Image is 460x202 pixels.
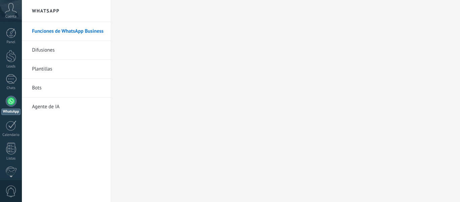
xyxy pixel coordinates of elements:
li: Difusiones [22,41,111,60]
a: Funciones de WhatsApp Business [32,22,104,41]
span: Cuenta [5,15,17,19]
li: Agente de IA [22,97,111,116]
li: Plantillas [22,60,111,79]
div: WhatsApp [1,109,21,115]
a: Difusiones [32,41,104,60]
a: Agente de IA [32,97,104,116]
div: Panel [1,40,21,45]
a: Bots [32,79,104,97]
div: Leads [1,64,21,69]
a: Plantillas [32,60,104,79]
div: Listas [1,156,21,161]
li: Funciones de WhatsApp Business [22,22,111,41]
div: Chats [1,86,21,90]
div: Calendario [1,133,21,137]
li: Bots [22,79,111,97]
